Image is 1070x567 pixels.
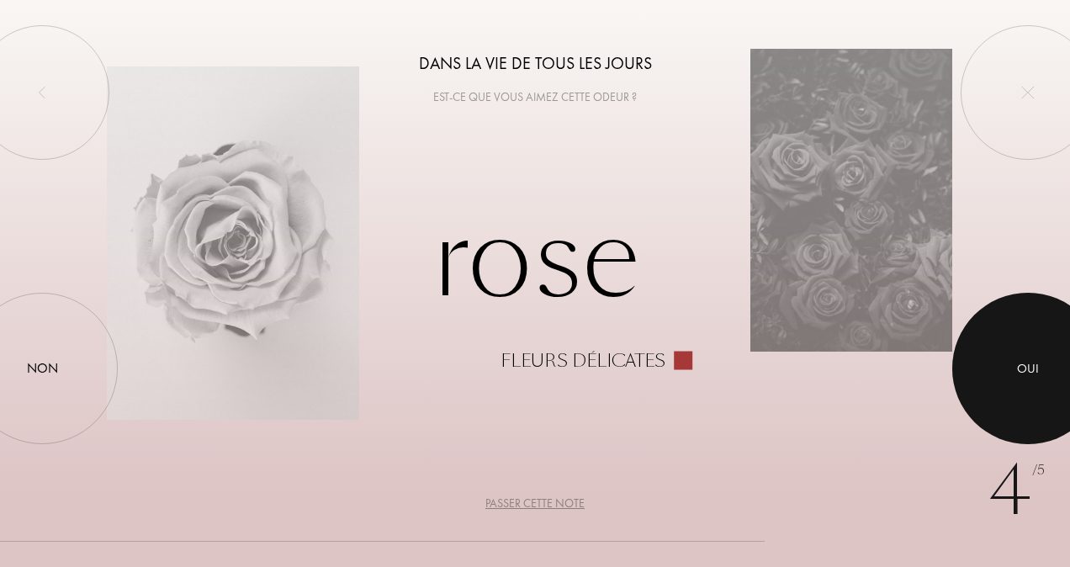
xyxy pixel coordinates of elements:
div: Passer cette note [485,495,585,512]
span: /5 [1032,461,1045,480]
img: left_onboard.svg [35,86,49,99]
div: Oui [1017,359,1039,379]
div: Fleurs délicates [501,352,665,370]
div: Rose [107,198,963,370]
div: Non [27,358,58,379]
div: 4 [988,441,1045,542]
img: quit_onboard.svg [1021,86,1035,99]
